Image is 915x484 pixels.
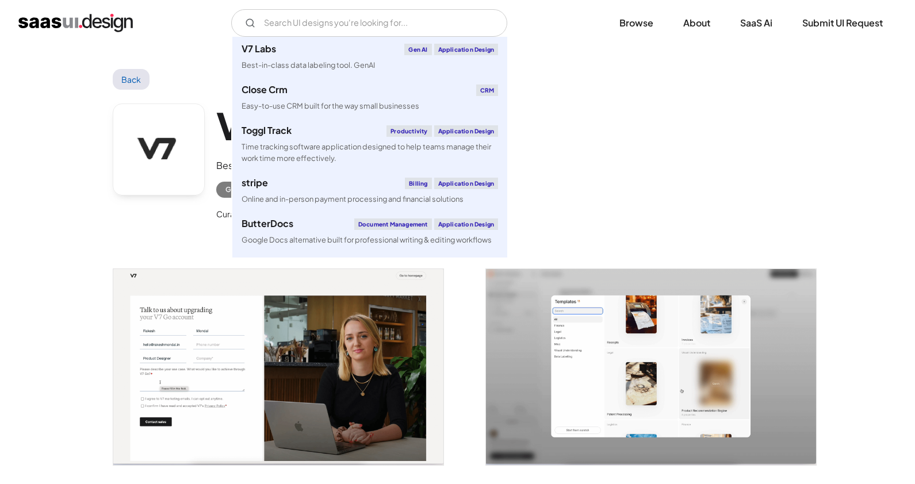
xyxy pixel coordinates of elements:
[242,194,464,205] div: Online and in-person payment processing and financial solutions
[476,84,499,96] div: CRM
[242,141,498,163] div: Time tracking software application designed to help teams manage their work time more effectively.
[242,44,276,53] div: V7 Labs
[434,44,499,55] div: Application Design
[216,207,261,221] div: Curated by:
[434,125,499,137] div: Application Design
[242,219,293,228] div: ButterDocs
[242,85,288,94] div: Close Crm
[242,178,268,187] div: stripe
[232,171,507,212] a: stripeBillingApplication DesignOnline and in-person payment processing and financial solutions
[606,10,667,36] a: Browse
[242,126,292,135] div: Toggl Track
[232,252,507,304] a: klaviyoEmail MarketingApplication DesignCreate personalised customer experiences across email, SM...
[232,118,507,170] a: Toggl TrackProductivityApplication DesignTime tracking software application designed to help team...
[386,125,431,137] div: Productivity
[434,218,499,230] div: Application Design
[18,14,133,32] a: home
[113,69,150,90] a: Back
[225,183,251,197] div: Gen AI
[405,178,431,189] div: Billing
[242,235,492,245] div: Google Docs alternative built for professional writing & editing workflows
[216,103,385,148] h1: V7 Labs
[113,269,443,465] a: open lightbox
[486,269,816,465] img: 674fe7ee2c52970f63baff58_V7-Templates.png
[232,78,507,118] a: Close CrmCRMEasy-to-use CRM built for the way small businesses
[113,269,443,465] img: 674fe7eebfccbb95edab8bb0_V7-contact%20Sales.png
[486,269,816,465] a: open lightbox
[231,9,507,37] form: Email Form
[354,218,432,230] div: Document Management
[788,10,897,36] a: Submit UI Request
[434,178,499,189] div: Application Design
[231,9,507,37] input: Search UI designs you're looking for...
[726,10,786,36] a: SaaS Ai
[232,212,507,252] a: ButterDocsDocument ManagementApplication DesignGoogle Docs alternative built for professional wri...
[232,37,507,78] a: V7 LabsGen AIApplication DesignBest-in-class data labeling tool. GenAI
[216,159,385,172] div: Best-in-class data labeling tool. GenAI
[242,101,419,112] div: Easy-to-use CRM built for the way small businesses
[669,10,724,36] a: About
[242,60,375,71] div: Best-in-class data labeling tool. GenAI
[404,44,431,55] div: Gen AI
